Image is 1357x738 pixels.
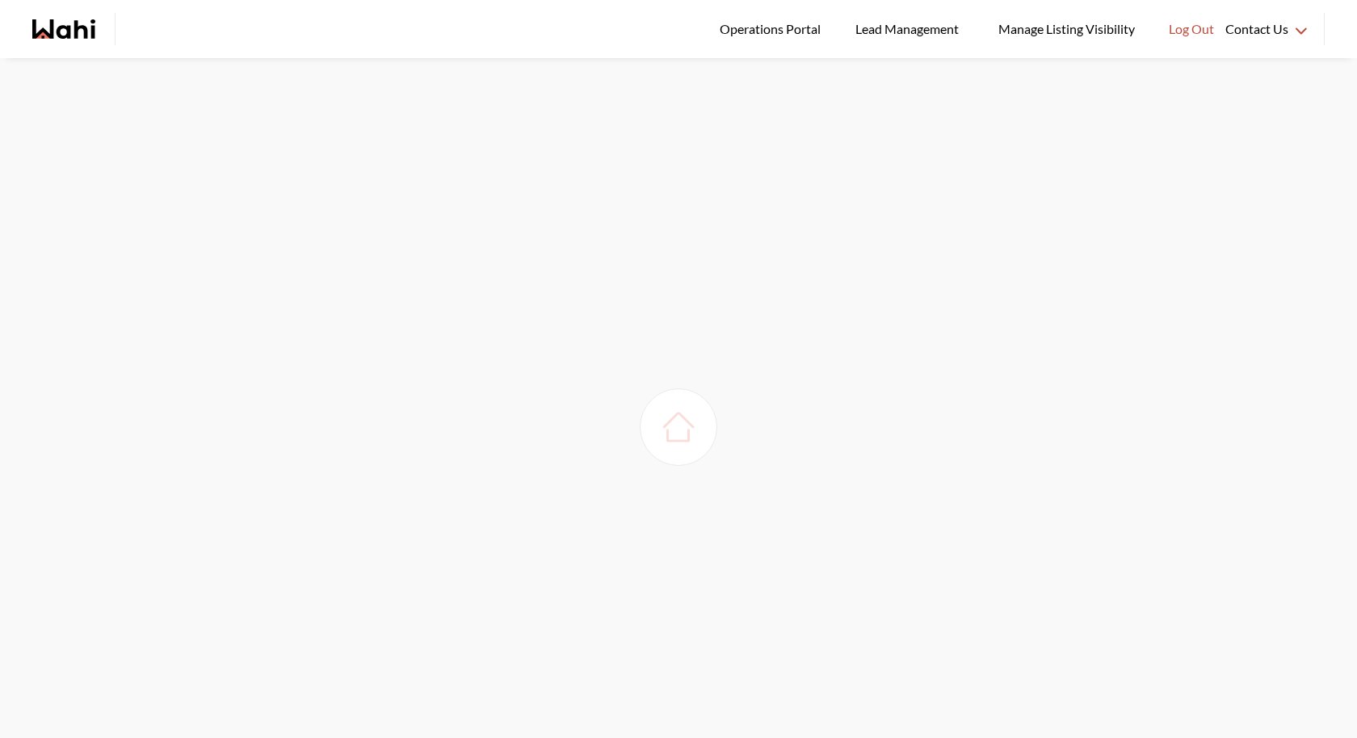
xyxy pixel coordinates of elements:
[994,19,1140,40] span: Manage Listing Visibility
[656,405,701,450] img: loading house image
[855,19,964,40] span: Lead Management
[32,19,95,39] a: Wahi homepage
[720,19,826,40] span: Operations Portal
[1169,19,1214,40] span: Log Out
